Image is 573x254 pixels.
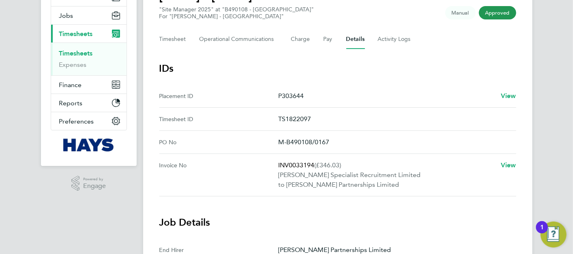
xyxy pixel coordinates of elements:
span: Engage [83,183,106,190]
div: Timesheet ID [159,114,278,124]
p: [PERSON_NAME] Specialist Recruitment Limited [278,170,494,180]
button: Activity Logs [378,30,412,49]
span: This timesheet has been approved. [479,6,516,19]
button: Preferences [51,112,127,130]
a: View [501,160,516,170]
button: Reports [51,94,127,112]
span: Timesheets [59,30,93,38]
button: Charge [291,30,311,49]
div: "Site Manager 2025" at "B490108 - [GEOGRAPHIC_DATA]" [159,6,314,20]
div: Timesheets [51,43,127,75]
p: M-B490108/0167 [278,137,510,147]
button: Jobs [51,6,127,24]
a: Powered byEngage [71,176,106,191]
span: Jobs [59,12,73,19]
span: This timesheet was manually created. [445,6,476,19]
button: Open Resource Center, 1 new notification [541,222,567,248]
button: Operational Communications [200,30,278,49]
button: Pay [324,30,333,49]
span: (£346.03) [314,161,341,169]
button: Finance [51,76,127,94]
span: Preferences [59,117,94,125]
div: PO No [159,137,278,147]
a: Expenses [59,61,87,68]
div: For "[PERSON_NAME] - [GEOGRAPHIC_DATA]" [159,13,314,20]
span: Powered by [83,176,106,183]
span: View [501,92,516,100]
p: P303644 [278,91,494,101]
div: 1 [540,227,544,238]
h3: Job Details [159,216,516,229]
button: Details [346,30,365,49]
img: hays-logo-retina.png [63,139,114,152]
p: TS1822097 [278,114,510,124]
a: Timesheets [59,49,93,57]
h3: IDs [159,62,516,75]
a: View [501,91,516,101]
span: Reports [59,99,83,107]
p: INV0033194 [278,160,494,170]
button: Timesheet [159,30,187,49]
button: Timesheets [51,25,127,43]
div: Invoice No [159,160,278,190]
p: to [PERSON_NAME] Partnerships Limited [278,180,494,190]
a: Go to home page [51,139,127,152]
span: Finance [59,81,82,89]
span: View [501,161,516,169]
div: Placement ID [159,91,278,101]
